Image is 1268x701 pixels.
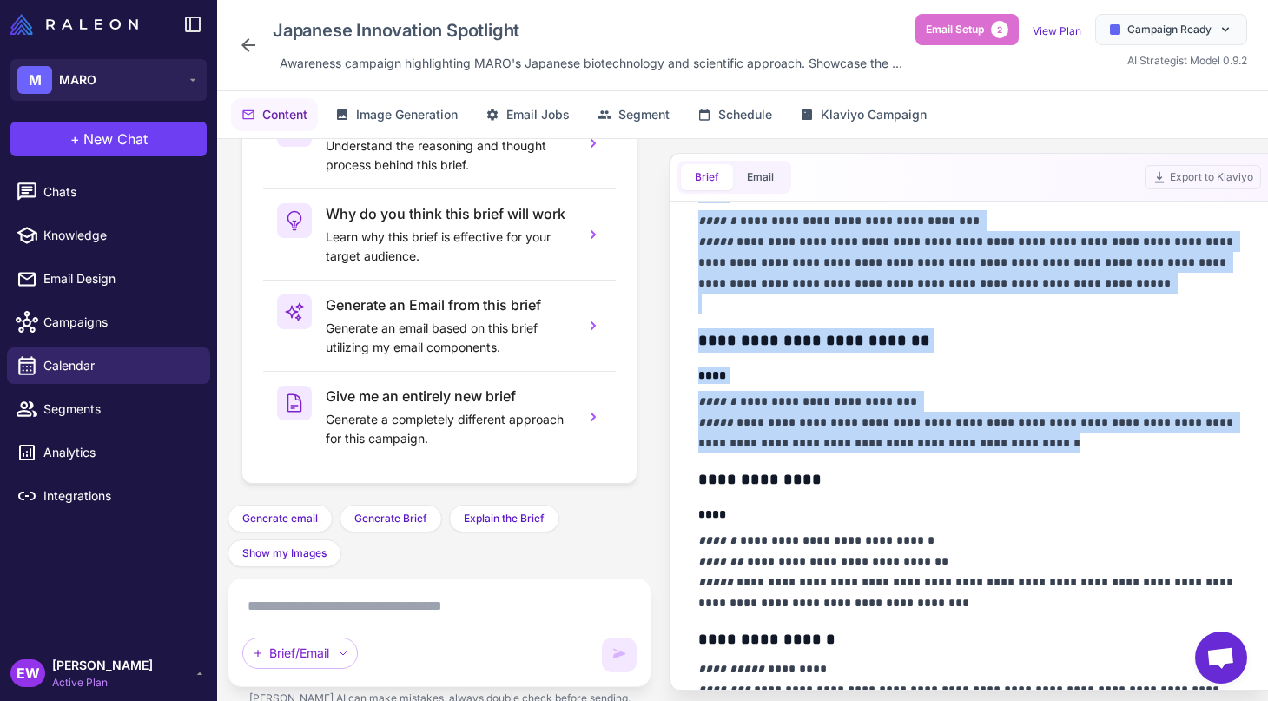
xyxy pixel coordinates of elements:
[789,98,937,131] button: Klaviyo Campaign
[449,505,559,532] button: Explain the Brief
[618,105,670,124] span: Segment
[70,129,80,149] span: +
[242,638,358,669] div: Brief/Email
[326,319,571,357] p: Generate an email based on this brief utilizing my email components.
[43,226,196,245] span: Knowledge
[7,304,210,341] a: Campaigns
[59,70,96,89] span: MARO
[926,22,984,37] span: Email Setup
[7,174,210,210] a: Chats
[242,511,318,526] span: Generate email
[43,400,196,419] span: Segments
[718,105,772,124] span: Schedule
[43,356,196,375] span: Calendar
[10,659,45,687] div: EW
[326,294,571,315] h3: Generate an Email from this brief
[1145,165,1261,189] button: Export to Klaviyo
[326,410,571,448] p: Generate a completely different approach for this campaign.
[326,136,571,175] p: Understand the reasoning and thought process behind this brief.
[242,546,327,561] span: Show my Images
[7,217,210,254] a: Knowledge
[273,50,909,76] div: Click to edit description
[228,539,341,567] button: Show my Images
[356,105,458,124] span: Image Generation
[821,105,927,124] span: Klaviyo Campaign
[7,261,210,297] a: Email Design
[1127,22,1212,37] span: Campaign Ready
[43,486,196,506] span: Integrations
[262,105,307,124] span: Content
[43,313,196,332] span: Campaigns
[1127,54,1247,67] span: AI Strategist Model 0.9.2
[464,511,545,526] span: Explain the Brief
[17,66,52,94] div: M
[280,54,902,73] span: Awareness campaign highlighting MARO's Japanese biotechnology and scientific approach. Showcase t...
[1195,632,1247,684] a: Open chat
[325,98,468,131] button: Image Generation
[7,434,210,471] a: Analytics
[915,14,1019,45] button: Email Setup2
[506,105,570,124] span: Email Jobs
[7,347,210,384] a: Calendar
[52,675,153,691] span: Active Plan
[326,228,571,266] p: Learn why this brief is effective for your target audience.
[10,122,207,156] button: +New Chat
[681,164,733,190] button: Brief
[83,129,148,149] span: New Chat
[7,478,210,514] a: Integrations
[340,505,442,532] button: Generate Brief
[354,511,427,526] span: Generate Brief
[43,182,196,202] span: Chats
[7,391,210,427] a: Segments
[326,203,571,224] h3: Why do you think this brief will work
[991,21,1008,38] span: 2
[231,98,318,131] button: Content
[687,98,783,131] button: Schedule
[228,505,333,532] button: Generate email
[43,443,196,462] span: Analytics
[43,269,196,288] span: Email Design
[326,386,571,407] h3: Give me an entirely new brief
[10,59,207,101] button: MMARO
[587,98,680,131] button: Segment
[266,14,909,47] div: Click to edit campaign name
[1033,24,1081,37] a: View Plan
[733,164,788,190] button: Email
[52,656,153,675] span: [PERSON_NAME]
[10,14,138,35] img: Raleon Logo
[475,98,580,131] button: Email Jobs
